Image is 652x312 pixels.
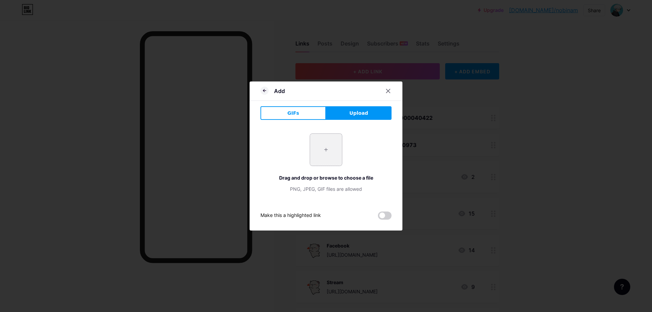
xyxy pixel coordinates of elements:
[287,110,299,117] span: GIFs
[274,87,285,95] div: Add
[326,106,392,120] button: Upload
[260,106,326,120] button: GIFs
[349,110,368,117] span: Upload
[260,185,392,192] div: PNG, JPEG, GIF files are allowed
[260,174,392,181] div: Drag and drop or browse to choose a file
[260,212,321,220] div: Make this a highlighted link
